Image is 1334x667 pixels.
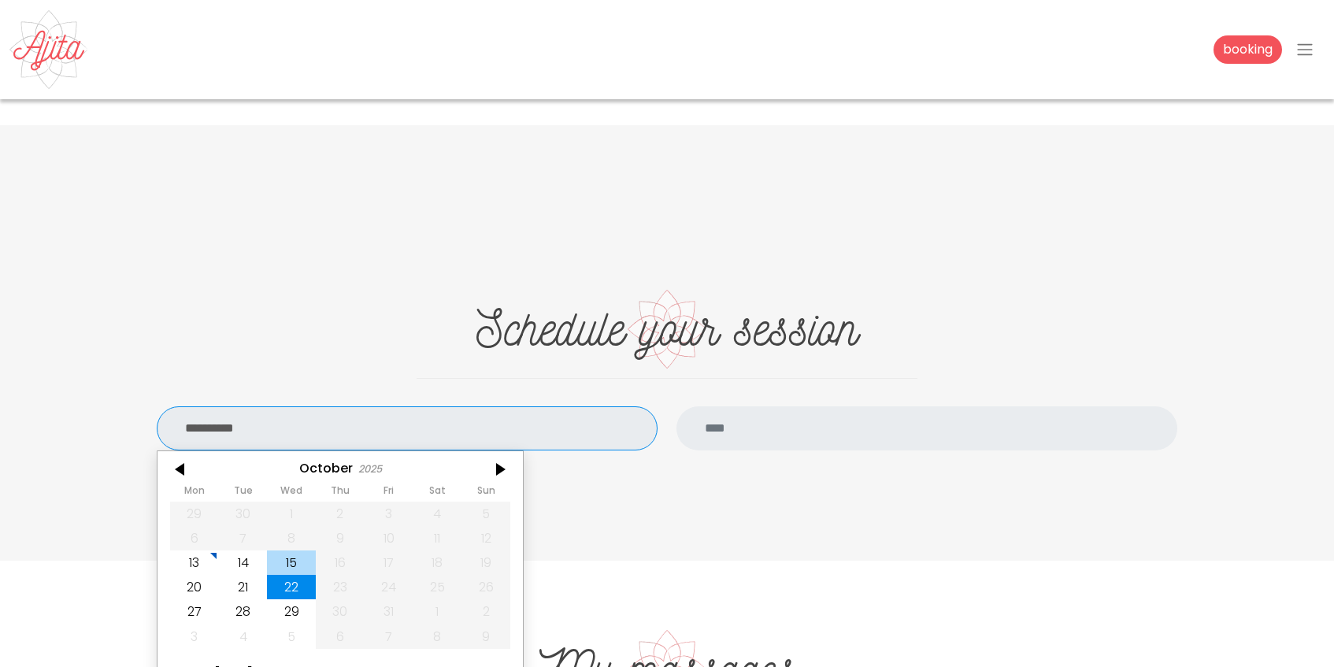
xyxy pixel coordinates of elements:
[358,463,382,475] div: 2025
[1214,35,1282,64] a: booking
[170,485,219,501] th: Monday
[413,599,462,624] div: 01-11-2025
[170,599,219,624] div: 27-10-2025
[219,485,268,501] th: Tuesday
[461,550,510,575] div: 19-10-2025
[461,624,510,649] div: 09-11-2025
[413,526,462,550] div: 11-10-2025
[170,502,219,526] div: 29-09-2025
[413,575,462,599] div: 25-10-2025
[316,599,365,624] div: 30-10-2025
[365,550,413,575] div: 17-10-2025
[365,502,413,526] div: 03-10-2025
[413,485,462,501] th: Saturday
[413,502,462,526] div: 04-10-2025
[365,526,413,550] div: 10-10-2025
[9,10,88,89] img: Ajita Feminine Massage - Ribamar, Ericeira
[219,624,268,649] div: 04-11-2025
[219,575,268,599] div: 21-10-2025
[365,485,413,501] th: Friday
[170,624,219,649] div: 03-11-2025
[461,502,510,526] div: 05-10-2025
[316,502,365,526] div: 02-10-2025
[170,550,219,575] div: 13-10-2025
[316,526,365,550] div: 09-10-2025
[461,485,510,501] th: Sunday
[461,526,510,550] div: 12-10-2025
[267,575,316,599] div: 22-10-2025
[219,502,268,526] div: 30-09-2025
[267,485,316,501] th: Wednesday
[267,599,316,624] div: 29-10-2025
[316,624,365,649] div: 06-11-2025
[219,526,268,550] div: 07-10-2025
[219,550,268,575] div: 14-10-2025
[365,575,413,599] div: 24-10-2025
[316,485,365,501] th: Thursday
[267,550,316,575] div: 15-10-2025
[267,624,316,649] div: 05-11-2025
[316,575,365,599] div: 23-10-2025
[461,599,510,624] div: 02-11-2025
[461,575,510,599] div: 26-10-2025
[219,599,268,624] div: 28-10-2025
[316,550,365,575] div: 16-10-2025
[413,624,462,649] div: 08-11-2025
[417,298,917,359] h1: Schedule your session
[365,599,413,624] div: 31-10-2025
[170,575,219,599] div: 20-10-2025
[413,550,462,575] div: 18-10-2025
[170,526,219,550] div: 06-10-2025
[267,502,316,526] div: 01-10-2025
[299,461,353,476] div: October
[365,624,413,649] div: 07-11-2025
[267,526,316,550] div: 08-10-2025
